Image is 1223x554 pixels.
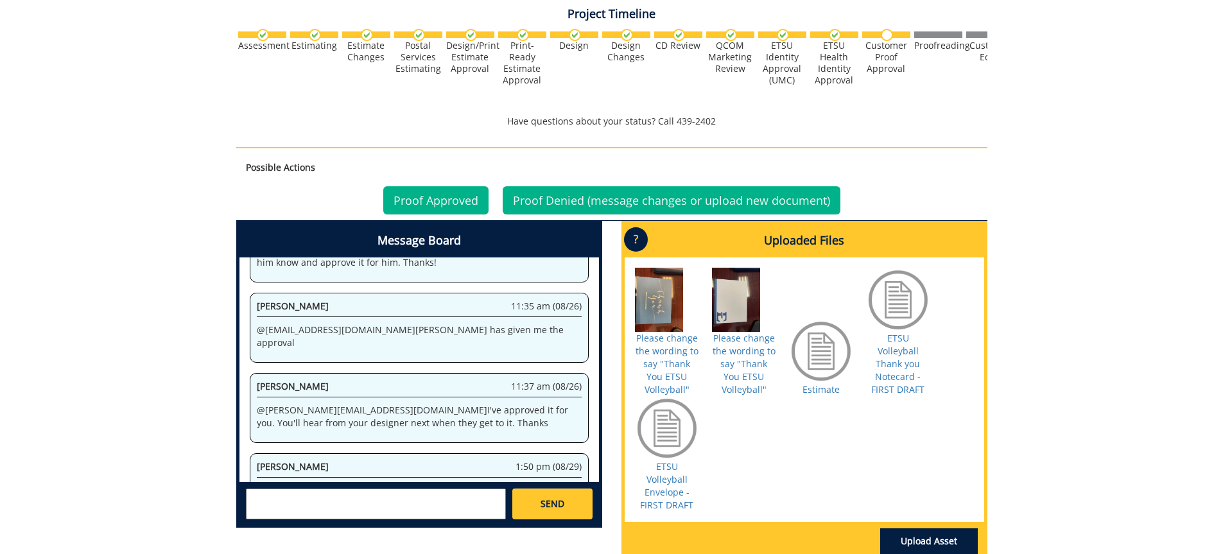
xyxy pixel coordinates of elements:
p: @ [PERSON_NAME][EMAIL_ADDRESS][DOMAIN_NAME] I've approved it for you. You'll hear from your desig... [257,404,582,429]
img: checkmark [777,29,789,41]
img: checkmark [725,29,737,41]
h4: Uploaded Files [625,224,984,257]
a: SEND [512,489,592,519]
div: Customer Edits [966,40,1014,63]
img: checkmark [673,29,685,41]
img: no [881,29,893,41]
div: Print-Ready Estimate Approval [498,40,546,86]
span: SEND [541,498,564,510]
div: Proofreading [914,40,962,51]
a: Proof Approved [383,186,489,214]
img: checkmark [257,29,269,41]
img: checkmark [829,29,841,41]
div: ETSU Health Identity Approval [810,40,858,86]
a: Please change the wording to say "Thank You ETSU Volleyball" [713,332,776,395]
a: Upload Asset [880,528,978,554]
div: Customer Proof Approval [862,40,910,74]
img: checkmark [465,29,477,41]
div: Design/Print Estimate Approval [446,40,494,74]
p: @ [EMAIL_ADDRESS][DOMAIN_NAME] [PERSON_NAME] has given me the approval [257,324,582,349]
span: 11:37 am (08/26) [511,380,582,393]
a: ETSU Volleyball Envelope - FIRST DRAFT [640,460,693,511]
img: checkmark [621,29,633,41]
h4: Project Timeline [236,8,987,21]
a: ETSU Volleyball Thank you Notecard - FIRST DRAFT [871,332,924,395]
div: CD Review [654,40,702,51]
textarea: messageToSend [246,489,506,519]
img: checkmark [517,29,529,41]
img: checkmark [569,29,581,41]
div: ETSU Identity Approval (UMC) [758,40,806,86]
div: Estimate Changes [342,40,390,63]
div: Design [550,40,598,51]
span: 1:50 pm (08/29) [516,460,582,473]
a: Proof Denied (message changes or upload new document) [503,186,840,214]
span: 11:35 am (08/26) [511,300,582,313]
div: Assessment [238,40,286,51]
p: Have questions about your status? Call 439-2402 [236,115,987,128]
img: checkmark [309,29,321,41]
a: Please change the wording to say "Thank You ETSU Volleyball" [636,332,698,395]
span: [PERSON_NAME] [257,300,329,312]
strong: Possible Actions [246,161,315,173]
img: checkmark [361,29,373,41]
img: checkmark [413,29,425,41]
h4: Message Board [239,224,599,257]
div: QCOM Marketing Review [706,40,754,74]
span: [PERSON_NAME] [257,380,329,392]
div: Design Changes [602,40,650,63]
div: Estimating [290,40,338,51]
div: Postal Services Estimating [394,40,442,74]
a: Estimate [802,383,840,395]
span: [PERSON_NAME] [257,460,329,472]
p: ? [624,227,648,252]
